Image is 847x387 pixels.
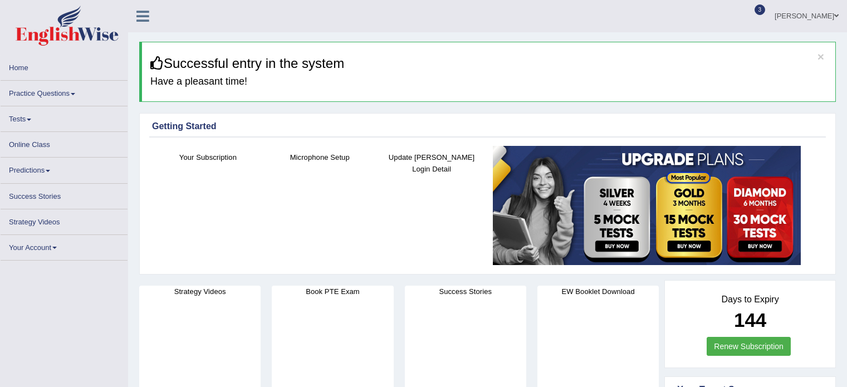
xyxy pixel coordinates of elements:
a: Success Stories [1,184,128,205]
h3: Successful entry in the system [150,56,827,71]
h4: Book PTE Exam [272,286,393,297]
h4: Your Subscription [158,151,258,163]
a: Renew Subscription [707,337,791,356]
a: Predictions [1,158,128,179]
a: Practice Questions [1,81,128,102]
h4: Strategy Videos [139,286,261,297]
b: 144 [734,309,766,331]
button: × [817,51,824,62]
h4: Success Stories [405,286,526,297]
h4: Have a pleasant time! [150,76,827,87]
div: Getting Started [152,120,823,133]
a: Home [1,55,128,77]
a: Tests [1,106,128,128]
h4: EW Booklet Download [537,286,659,297]
a: Your Account [1,235,128,257]
h4: Update [PERSON_NAME] Login Detail [381,151,482,175]
h4: Days to Expiry [677,295,823,305]
a: Strategy Videos [1,209,128,231]
h4: Microphone Setup [270,151,370,163]
span: 3 [755,4,766,15]
a: Online Class [1,132,128,154]
img: small5.jpg [493,146,801,265]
